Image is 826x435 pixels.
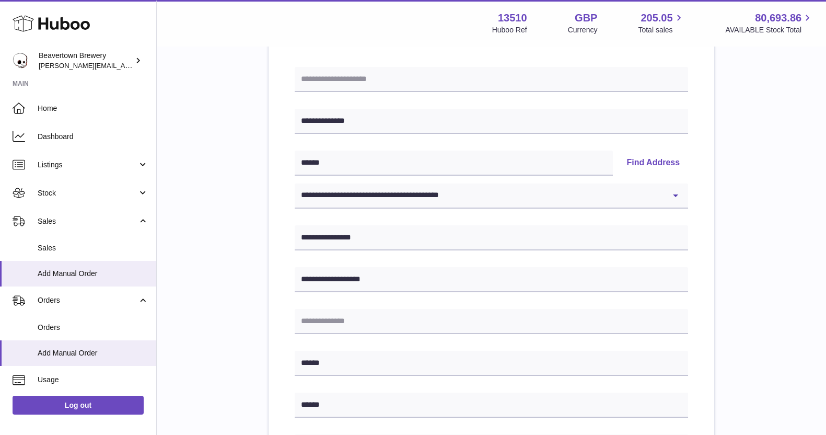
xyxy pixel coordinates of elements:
[492,25,527,35] div: Huboo Ref
[39,51,133,71] div: Beavertown Brewery
[38,160,137,170] span: Listings
[38,132,148,142] span: Dashboard
[38,216,137,226] span: Sales
[498,11,527,25] strong: 13510
[618,151,688,176] button: Find Address
[13,53,28,68] img: richard.gilbert-cross@beavertownbrewery.co.uk
[575,11,597,25] strong: GBP
[725,11,813,35] a: 80,693.86 AVAILABLE Stock Total
[638,11,684,35] a: 205.05 Total sales
[39,61,265,70] span: [PERSON_NAME][EMAIL_ADDRESS][PERSON_NAME][DOMAIN_NAME]
[38,323,148,333] span: Orders
[641,11,672,25] span: 205.05
[38,375,148,385] span: Usage
[38,348,148,358] span: Add Manual Order
[38,188,137,198] span: Stock
[725,25,813,35] span: AVAILABLE Stock Total
[38,104,148,113] span: Home
[38,243,148,253] span: Sales
[13,396,144,415] a: Log out
[638,25,684,35] span: Total sales
[38,295,137,305] span: Orders
[755,11,801,25] span: 80,693.86
[38,269,148,279] span: Add Manual Order
[568,25,598,35] div: Currency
